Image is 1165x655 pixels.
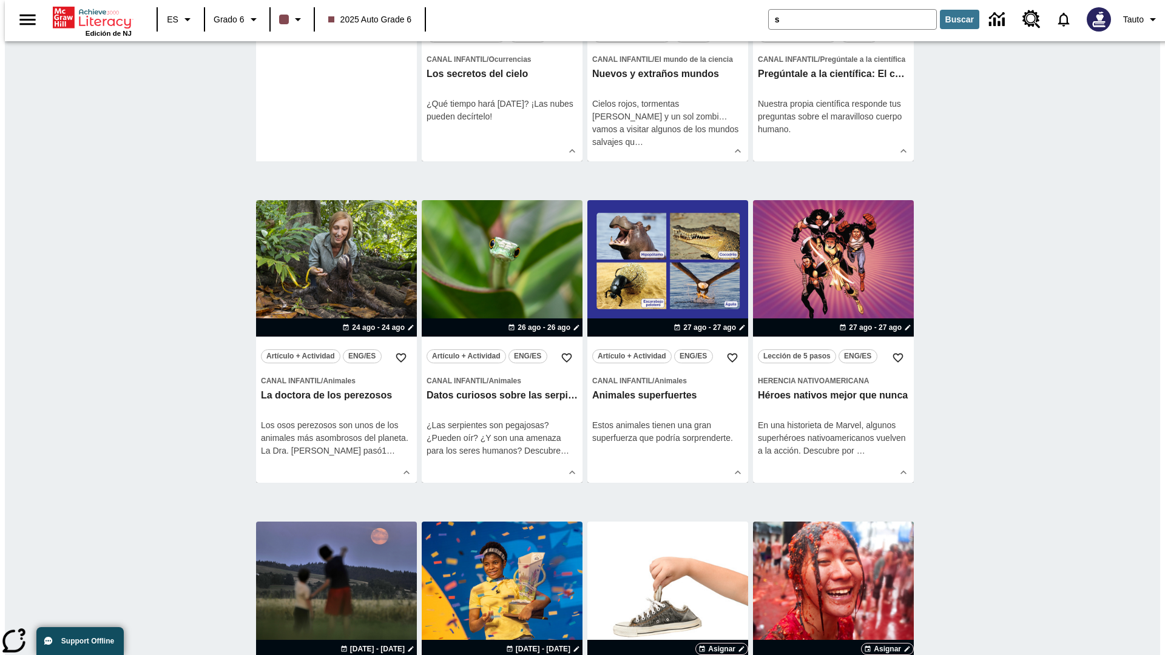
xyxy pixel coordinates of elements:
span: 2025 Auto Grade 6 [328,13,412,26]
button: Añadir a mis Favoritas [390,347,412,369]
span: Ocurrencias [488,55,531,64]
span: Animales [488,377,521,385]
span: Tema: Canal Infantil/Animales [427,374,578,387]
span: / [652,55,654,64]
span: Pregúntale a la científica [820,55,905,64]
span: / [818,55,820,64]
button: Artículo + Actividad [592,349,672,363]
button: Ver más [894,142,913,160]
div: ¿Las serpientes son pegajosas? ¿Pueden oír? ¿Y son una amenaza para los seres humanos? Descubr [427,419,578,457]
button: Añadir a mis Favoritas [556,347,578,369]
button: Perfil/Configuración [1118,8,1165,30]
button: Ver más [563,463,581,482]
h3: Héroes nativos mejor que nunca [758,389,909,402]
span: 26 ago - 26 ago [518,322,570,333]
span: Canal Infantil [427,55,487,64]
div: Estos animales tienen una gran superfuerza que podría sorprenderte. [592,419,743,445]
button: 27 ago - 27 ago Elegir fechas [837,322,914,333]
div: Los osos perezosos son unos de los animales más asombrosos del planeta. La Dra. [PERSON_NAME] pasó [261,419,412,457]
h3: Pregúntale a la científica: El cuerpo humano [758,68,909,81]
button: Añadir a mis Favoritas [887,347,909,369]
div: lesson details [256,200,417,483]
div: ¿Qué tiempo hará [DATE]? ¡Las nubes pueden decírtelo! [427,98,578,123]
button: Ver más [563,142,581,160]
button: Asignar Elegir fechas [695,643,748,655]
span: Grado 6 [214,13,245,26]
span: Artículo + Actividad [432,350,501,363]
span: ES [167,13,178,26]
span: 1 [382,446,387,455]
span: Tema: Canal Infantil/El mundo de la ciencia [592,53,743,65]
span: [DATE] - [DATE] [516,643,570,654]
span: / [321,377,323,385]
button: Abrir el menú lateral [10,2,46,38]
span: [DATE] - [DATE] [350,643,405,654]
span: / [487,55,488,64]
button: Ver más [729,463,747,482]
input: Buscar campo [769,10,936,29]
span: El mundo de la ciencia [654,55,732,64]
h3: Nuevos y extraños mundos [592,68,743,81]
span: Support Offline [61,637,114,645]
span: Tema: Herencia nativoamericana/null [758,374,909,387]
h3: La doctora de los perezosos [261,389,412,402]
span: … [857,446,865,455]
span: Tema: Canal Infantil/Pregúntale a la científica [758,53,909,65]
span: ENG/ES [514,350,541,363]
a: Centro de información [982,3,1015,36]
div: lesson details [753,200,914,483]
span: Canal Infantil [261,377,321,385]
a: Notificaciones [1048,4,1079,35]
span: / [487,377,488,385]
span: Asignar [708,643,735,654]
span: Canal Infantil [758,55,818,64]
button: 27 ago - 27 ago Elegir fechas [671,322,748,333]
span: ENG/ES [348,350,376,363]
button: 01 sept - 01 sept Elegir fechas [504,643,582,654]
span: Tema: Canal Infantil/Animales [261,374,412,387]
button: 01 sept - 01 sept Elegir fechas [338,643,417,654]
span: Tauto [1123,13,1144,26]
span: Artículo + Actividad [598,350,666,363]
button: Lección de 5 pasos [758,349,836,363]
div: En una historieta de Marvel, algunos superhéroes nativoamericanos vuelven a la acción. Descubre por [758,419,909,457]
span: Animales [323,377,355,385]
span: Canal Infantil [427,377,487,385]
button: Lenguaje: ES, Selecciona un idioma [161,8,200,30]
span: 24 ago - 24 ago [352,322,405,333]
button: ENG/ES [674,349,713,363]
a: Portada [53,5,132,30]
button: Grado: Grado 6, Elige un grado [209,8,266,30]
button: Escoja un nuevo avatar [1079,4,1118,35]
div: lesson details [422,200,582,483]
button: Ver más [397,463,416,482]
span: … [561,446,569,455]
span: ENG/ES [680,350,707,363]
button: Buscar [940,10,979,29]
button: Artículo + Actividad [427,349,506,363]
span: 27 ago - 27 ago [683,322,736,333]
h3: Datos curiosos sobre las serpientes [427,389,578,402]
div: lesson details [587,200,748,483]
span: ENG/ES [844,350,871,363]
button: 24 ago - 24 ago Elegir fechas [340,322,417,333]
button: El color de la clase es café oscuro. Cambiar el color de la clase. [274,8,310,30]
div: Cielos rojos, tormentas [PERSON_NAME] y un sol zombi… vamos a visitar algunos de los mundos salva... [592,98,743,149]
span: Animales [654,377,686,385]
button: ENG/ES [839,349,877,363]
div: Nuestra propia científica responde tus preguntas sobre el maravilloso cuerpo humano. [758,98,909,136]
span: Edición de NJ [86,30,132,37]
button: Artículo + Actividad [261,349,340,363]
h3: Los secretos del cielo [427,68,578,81]
span: Artículo + Actividad [266,350,335,363]
span: Canal Infantil [592,377,652,385]
span: … [387,446,395,455]
button: Ver más [729,142,747,160]
button: ENG/ES [343,349,382,363]
div: Portada [53,4,132,37]
h3: Animales superfuertes [592,389,743,402]
a: Centro de recursos, Se abrirá en una pestaña nueva. [1015,3,1048,36]
button: Support Offline [36,627,124,655]
span: Lección de 5 pasos [763,350,831,363]
span: Herencia nativoamericana [758,377,869,385]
